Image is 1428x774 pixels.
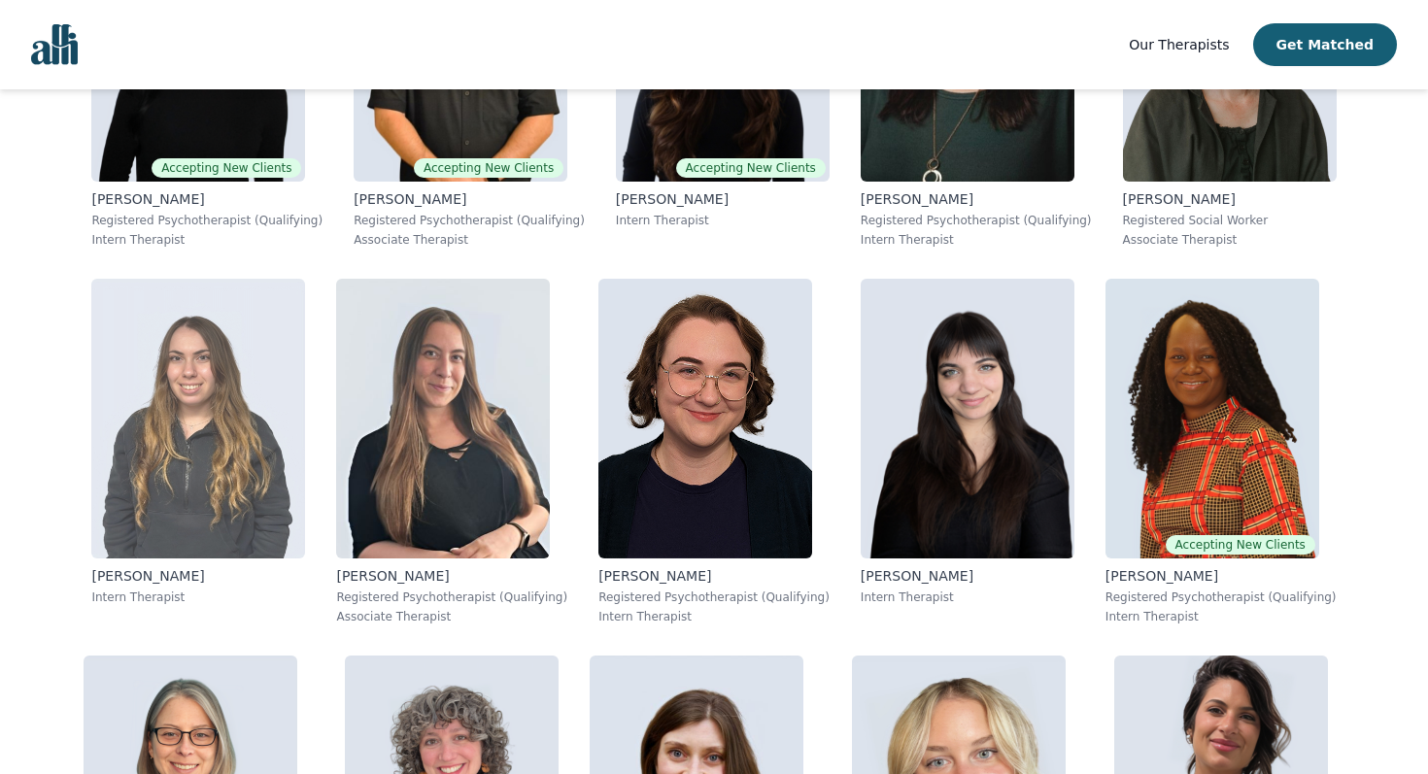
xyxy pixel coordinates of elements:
[1129,33,1229,56] a: Our Therapists
[861,279,1074,558] img: Christina_Johnson
[354,213,585,228] p: Registered Psychotherapist (Qualifying)
[1129,37,1229,52] span: Our Therapists
[861,566,1074,586] p: [PERSON_NAME]
[1253,23,1397,66] button: Get Matched
[861,189,1092,209] p: [PERSON_NAME]
[861,213,1092,228] p: Registered Psychotherapist (Qualifying)
[91,213,323,228] p: Registered Psychotherapist (Qualifying)
[1090,263,1352,640] a: Grace_NyamweyaAccepting New Clients[PERSON_NAME]Registered Psychotherapist (Qualifying)Intern The...
[1123,213,1337,228] p: Registered Social Worker
[1105,589,1337,605] p: Registered Psychotherapist (Qualifying)
[1123,232,1337,248] p: Associate Therapist
[1105,566,1337,586] p: [PERSON_NAME]
[354,232,585,248] p: Associate Therapist
[598,609,830,624] p: Intern Therapist
[845,263,1090,640] a: Christina_Johnson[PERSON_NAME]Intern Therapist
[91,589,305,605] p: Intern Therapist
[1166,535,1315,555] span: Accepting New Clients
[616,213,830,228] p: Intern Therapist
[1123,189,1337,209] p: [PERSON_NAME]
[676,158,826,178] span: Accepting New Clients
[336,609,567,624] p: Associate Therapist
[1105,609,1337,624] p: Intern Therapist
[598,589,830,605] p: Registered Psychotherapist (Qualifying)
[354,189,585,209] p: [PERSON_NAME]
[414,158,563,178] span: Accepting New Clients
[152,158,301,178] span: Accepting New Clients
[76,263,321,640] a: Mariangela_Servello[PERSON_NAME]Intern Therapist
[1105,279,1319,558] img: Grace_Nyamweya
[598,566,830,586] p: [PERSON_NAME]
[861,232,1092,248] p: Intern Therapist
[336,589,567,605] p: Registered Psychotherapist (Qualifying)
[616,189,830,209] p: [PERSON_NAME]
[91,566,305,586] p: [PERSON_NAME]
[583,263,845,640] a: Rose_Willow[PERSON_NAME]Registered Psychotherapist (Qualifying)Intern Therapist
[598,279,812,558] img: Rose_Willow
[336,279,550,558] img: Shannon_Vokes
[31,24,78,65] img: alli logo
[321,263,583,640] a: Shannon_Vokes[PERSON_NAME]Registered Psychotherapist (Qualifying)Associate Therapist
[336,566,567,586] p: [PERSON_NAME]
[861,589,1074,605] p: Intern Therapist
[91,232,323,248] p: Intern Therapist
[91,279,305,558] img: Mariangela_Servello
[91,189,323,209] p: [PERSON_NAME]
